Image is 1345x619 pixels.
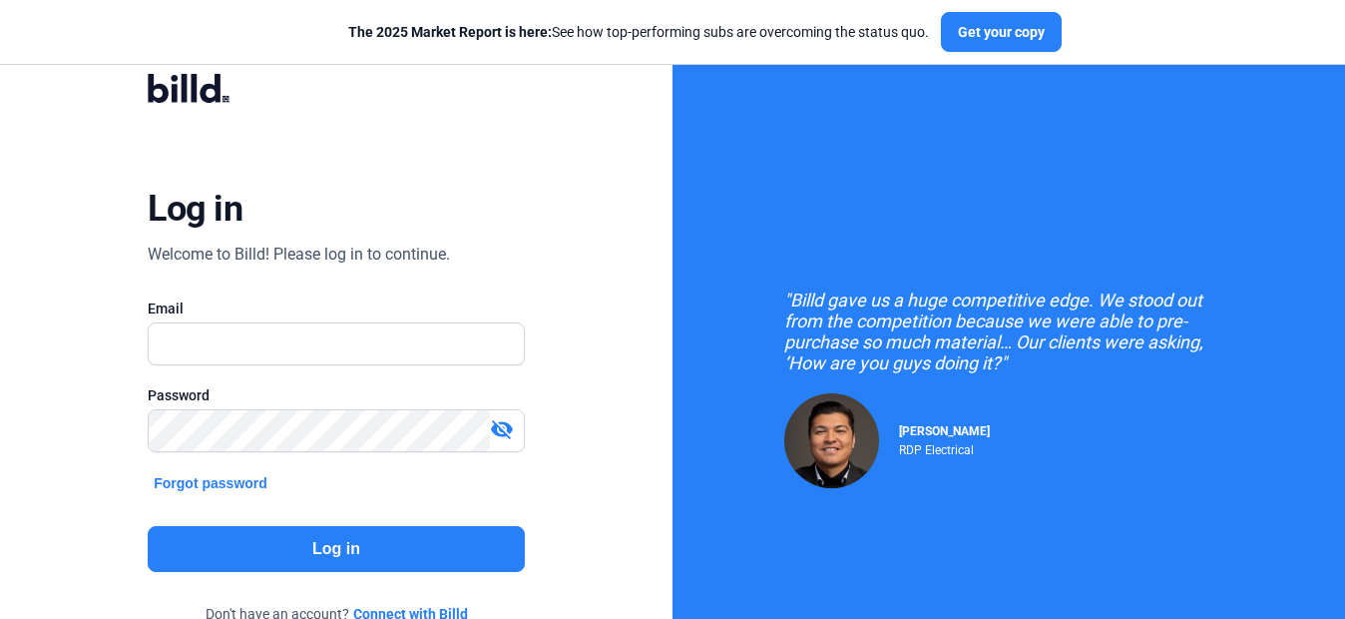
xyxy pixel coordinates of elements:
button: Log in [148,526,524,572]
div: See how top-performing subs are overcoming the status quo. [348,22,929,42]
div: "Billd gave us a huge competitive edge. We stood out from the competition because we were able to... [784,290,1233,373]
div: Welcome to Billd! Please log in to continue. [148,243,450,267]
span: The 2025 Market Report is here: [348,24,552,40]
img: Raul Pacheco [784,393,879,488]
span: [PERSON_NAME] [899,424,990,438]
div: Log in [148,187,242,231]
button: Get your copy [941,12,1062,52]
div: Email [148,299,524,318]
button: Forgot password [148,472,273,494]
div: RDP Electrical [899,438,990,457]
div: Password [148,385,524,405]
mat-icon: visibility_off [490,417,514,441]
